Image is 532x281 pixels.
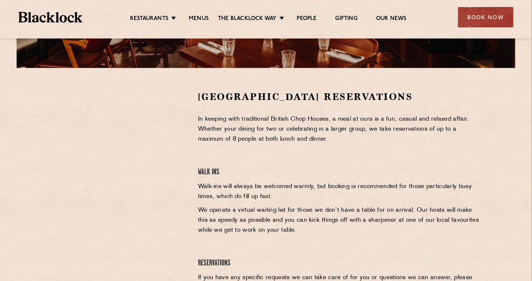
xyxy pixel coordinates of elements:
p: We operate a virtual waiting list for those we don’t have a table for on arrival. Our hosts will ... [198,205,481,235]
div: Book Now [458,7,514,27]
img: BL_Textured_Logo-footer-cropped.svg [18,12,82,23]
a: People [297,15,317,23]
h2: [GEOGRAPHIC_DATA] Reservations [198,90,481,103]
p: Walk-ins will always be welcomed warmly, but booking is recommended for those particularly busy t... [198,182,481,202]
a: Menus [189,15,209,23]
h4: Reservations [198,258,481,268]
a: Gifting [335,15,358,23]
h4: Walk Ins [198,167,481,177]
a: The Blacklock Way [218,15,276,23]
a: Restaurants [130,15,168,23]
a: Our News [376,15,407,23]
p: In keeping with traditional British Chop Houses, a meal at ours is a fun, casual and relaxed affa... [198,114,481,144]
iframe: OpenTable make booking widget [78,90,160,202]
